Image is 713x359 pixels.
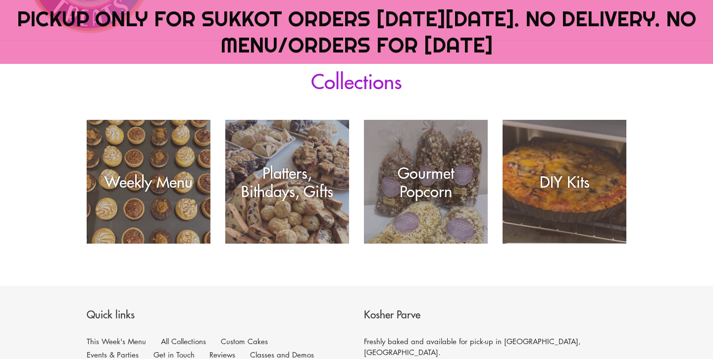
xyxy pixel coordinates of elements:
[221,336,268,346] a: Custom Cakes
[87,308,349,323] p: Quick links
[503,120,626,244] a: DIY Kits
[87,120,210,244] a: Weekly Menu
[87,68,626,93] h1: Collections
[87,173,210,191] div: Weekly Menu
[225,163,349,200] div: Platters, Bithdays, Gifts
[503,173,626,191] div: DIY Kits
[364,120,488,244] a: Gourmet Popcorn
[17,5,696,58] span: PICKUP ONLY FOR SUKKOT ORDERS [DATE][DATE]. NO DELIVERY. NO MENU/ORDERS FOR [DATE]
[87,336,146,346] a: This Week's Menu
[364,308,626,323] p: Kosher Parve
[161,336,206,346] a: All Collections
[225,120,349,244] a: Platters, Bithdays, Gifts
[364,163,488,200] div: Gourmet Popcorn
[364,336,626,358] p: Freshly baked and available for pick-up in [GEOGRAPHIC_DATA],[GEOGRAPHIC_DATA].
